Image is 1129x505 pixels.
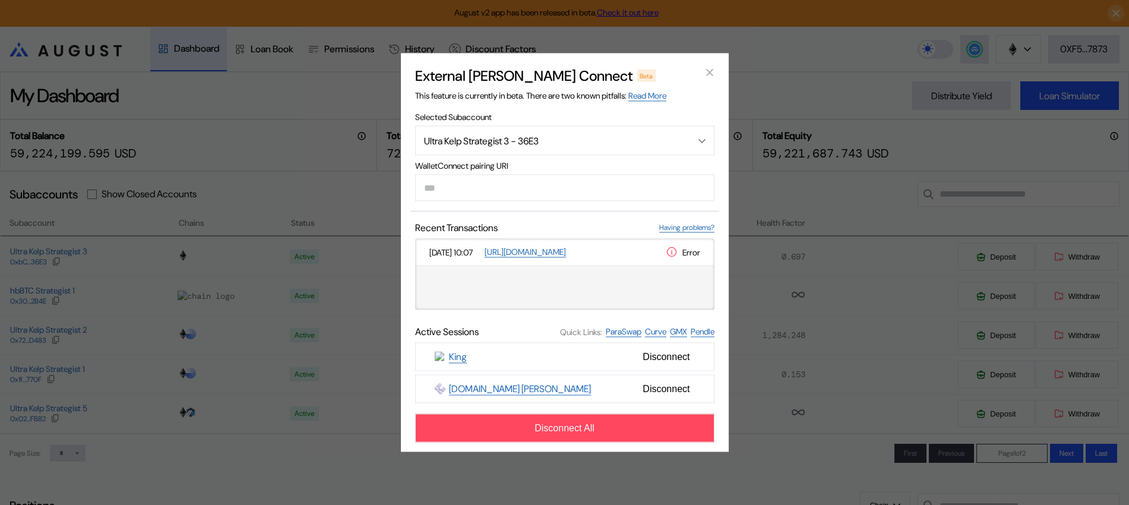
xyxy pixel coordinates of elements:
[424,134,675,147] div: Ultra Kelp Strategist 3 - 36E3
[415,160,714,171] span: WalletConnect pairing URI
[628,90,666,102] a: Read More
[670,326,687,337] a: GMX
[415,112,714,122] span: Selected Subaccount
[415,375,714,403] button: ether.fi dApp[DOMAIN_NAME] [PERSON_NAME]Disconnect
[435,352,445,362] img: King
[415,414,714,443] button: Disconnect All
[415,326,479,338] span: Active Sessions
[415,126,714,156] button: Open menu
[700,63,719,82] button: close modal
[429,247,480,257] span: [DATE] 10:07
[535,423,594,434] span: Disconnect All
[415,67,633,85] h2: External [PERSON_NAME] Connect
[666,246,700,258] div: Error
[449,351,467,364] a: King
[435,384,445,394] img: ether.fi dApp
[560,326,602,337] span: Quick Links:
[645,326,666,337] a: Curve
[449,383,591,396] a: [DOMAIN_NAME] [PERSON_NAME]
[415,222,498,234] span: Recent Transactions
[659,223,714,233] a: Having problems?
[638,347,694,367] span: Disconnect
[637,70,656,81] div: Beta
[606,326,641,337] a: ParaSwap
[485,247,566,258] a: [URL][DOMAIN_NAME]
[415,90,666,102] span: This feature is currently in beta. There are two known pitfalls:
[415,343,714,371] button: KingKingDisconnect
[691,326,714,337] a: Pendle
[638,379,694,399] span: Disconnect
